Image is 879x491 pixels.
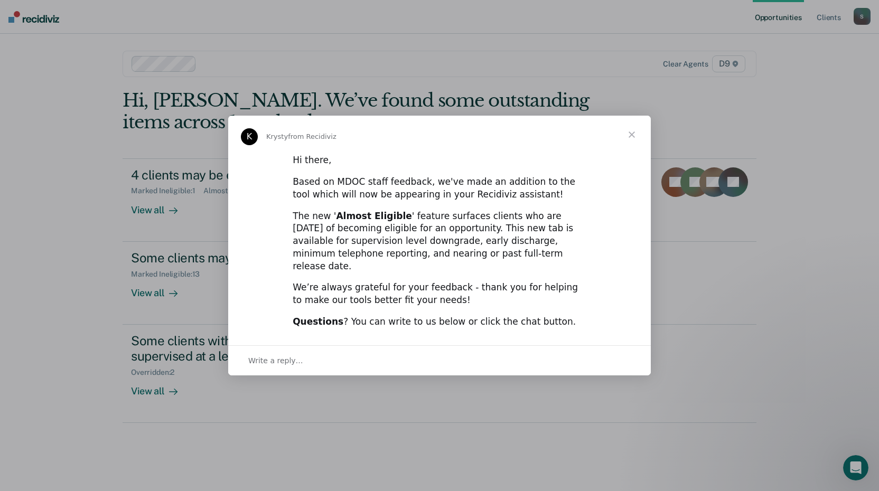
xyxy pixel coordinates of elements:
[228,345,651,375] div: Open conversation and reply
[241,128,258,145] div: Profile image for Krysty
[293,210,586,273] div: The new ' ' feature surfaces clients who are [DATE] of becoming eligible for an opportunity. This...
[293,281,586,307] div: We’re always grateful for your feedback - thank you for helping to make our tools better fit your...
[293,316,586,328] div: ? You can write to us below or click the chat button.
[248,354,303,367] span: Write a reply…
[293,176,586,201] div: Based on MDOC staff feedback, we've made an addition to the tool which will now be appearing in y...
[293,316,343,327] b: Questions
[613,116,651,154] span: Close
[288,133,336,140] span: from Recidiviz
[293,154,586,167] div: Hi there,
[266,133,288,140] span: Krysty
[336,211,412,221] b: Almost Eligible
